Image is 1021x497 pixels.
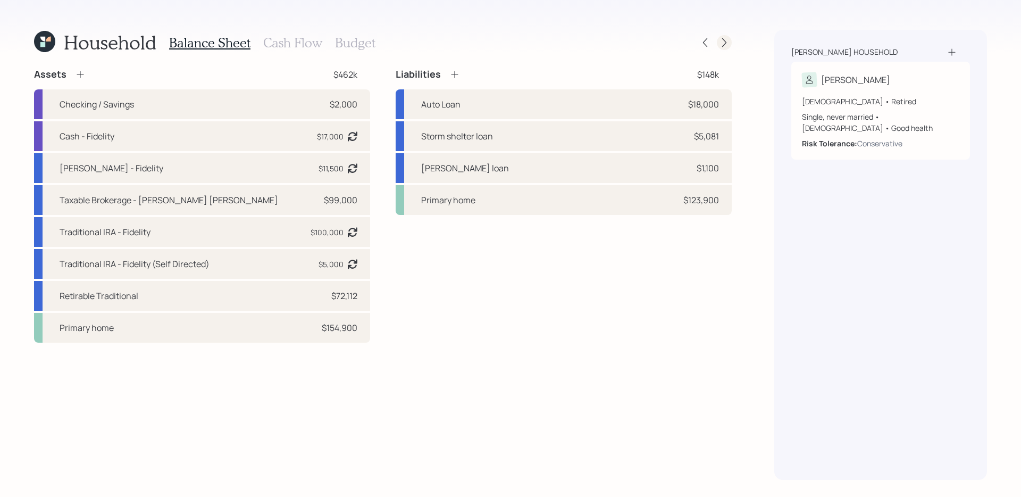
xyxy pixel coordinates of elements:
[802,111,959,134] div: Single, never married • [DEMOGRAPHIC_DATA] • Good health
[396,69,441,80] h4: Liabilities
[60,194,278,206] div: Taxable Brokerage - [PERSON_NAME] [PERSON_NAME]
[421,98,461,111] div: Auto Loan
[697,68,719,81] div: $148k
[263,35,322,51] h3: Cash Flow
[857,138,902,149] div: Conservative
[322,321,357,334] div: $154,900
[311,227,344,238] div: $100,000
[694,130,719,143] div: $5,081
[60,226,150,238] div: Traditional IRA - Fidelity
[331,289,357,302] div: $72,112
[821,73,890,86] div: [PERSON_NAME]
[60,258,210,270] div: Traditional IRA - Fidelity (Self Directed)
[421,194,475,206] div: Primary home
[697,162,719,175] div: $1,100
[330,98,357,111] div: $2,000
[688,98,719,111] div: $18,000
[791,47,898,57] div: [PERSON_NAME] household
[802,96,959,107] div: [DEMOGRAPHIC_DATA] • Retired
[333,68,357,81] div: $462k
[421,130,493,143] div: Storm shelter loan
[319,259,344,270] div: $5,000
[60,162,163,175] div: [PERSON_NAME] - Fidelity
[335,35,375,51] h3: Budget
[169,35,250,51] h3: Balance Sheet
[421,162,509,175] div: [PERSON_NAME] loan
[683,194,719,206] div: $123,900
[34,69,66,80] h4: Assets
[64,31,156,54] h1: Household
[324,194,357,206] div: $99,000
[802,138,857,148] b: Risk Tolerance:
[60,98,134,111] div: Checking / Savings
[317,131,344,142] div: $17,000
[60,321,114,334] div: Primary home
[60,289,138,302] div: Retirable Traditional
[319,163,344,174] div: $11,500
[60,130,114,143] div: Cash - Fidelity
